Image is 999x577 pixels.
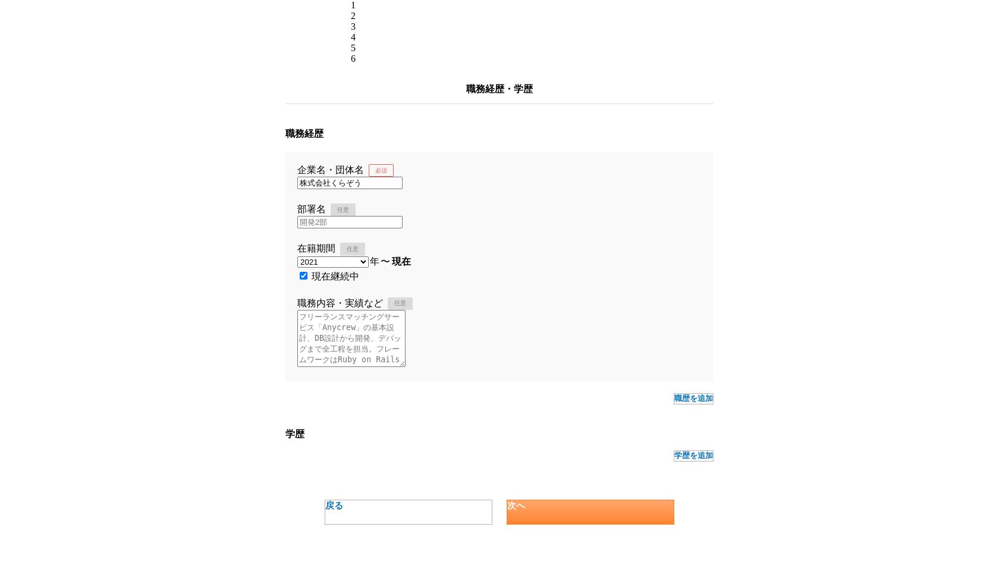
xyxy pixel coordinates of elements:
[674,450,714,462] a: 学歴を追加
[297,203,702,216] label: 部署名
[285,428,714,441] h3: 学歴
[674,393,714,404] a: 職歴を追加
[507,500,674,525] a: 次へ
[325,500,492,525] a: 戻る
[297,297,702,310] label: 職務内容・実績など
[297,243,702,255] label: 在籍期間
[351,43,648,54] div: 5
[370,256,391,268] span: 年〜
[466,83,533,96] p: 職務経歴・学歴
[297,164,702,177] label: 企業名・団体名
[351,54,648,64] div: 6
[351,11,648,21] div: 2
[351,21,648,32] div: 3
[297,216,403,228] input: 開発2部
[300,272,307,280] input: 現在継続中
[392,256,411,268] span: 現在
[297,177,403,189] input: エニィクルー株式会社
[285,128,714,140] h3: 職務経歴
[297,271,359,281] label: 現在継続中
[351,32,648,43] div: 4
